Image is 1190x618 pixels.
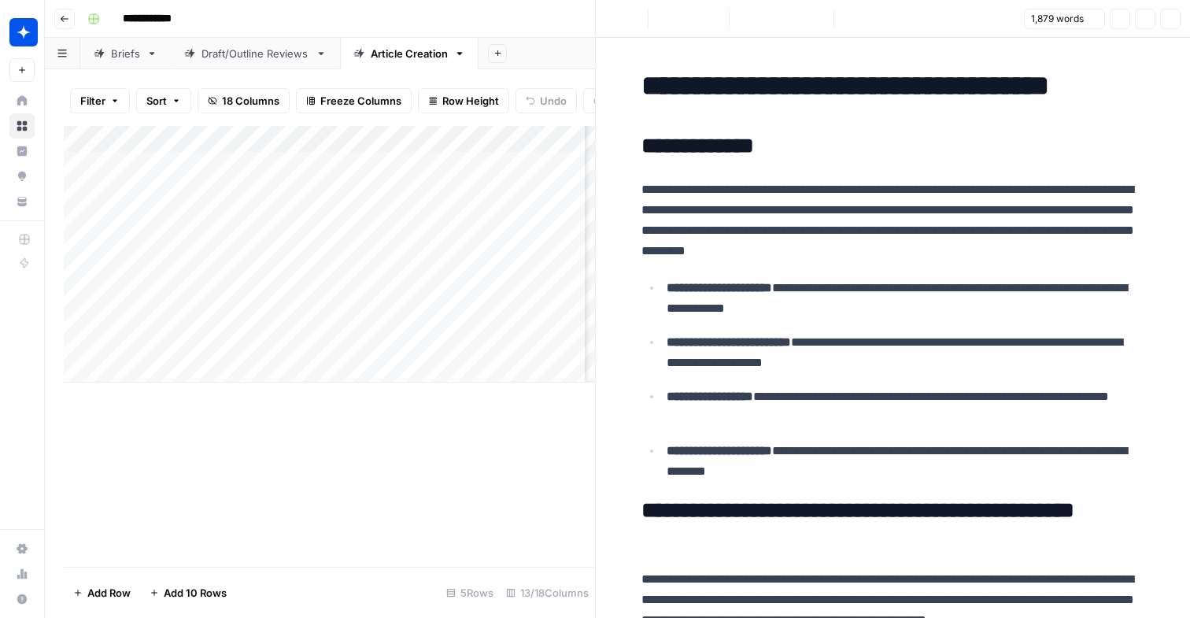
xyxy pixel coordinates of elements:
[164,585,227,601] span: Add 10 Rows
[70,88,130,113] button: Filter
[540,93,567,109] span: Undo
[1024,9,1105,29] button: 1,879 words
[9,561,35,587] a: Usage
[146,93,167,109] span: Sort
[140,580,236,605] button: Add 10 Rows
[171,38,340,69] a: Draft/Outline Reviews
[9,189,35,214] a: Your Data
[9,587,35,612] button: Help + Support
[1031,12,1084,26] span: 1,879 words
[136,88,191,113] button: Sort
[9,13,35,52] button: Workspace: Wiz
[9,113,35,139] a: Browse
[442,93,499,109] span: Row Height
[500,580,595,605] div: 13/18 Columns
[222,93,279,109] span: 18 Columns
[371,46,448,61] div: Article Creation
[9,88,35,113] a: Home
[9,139,35,164] a: Insights
[64,580,140,605] button: Add Row
[80,38,171,69] a: Briefs
[80,93,105,109] span: Filter
[9,536,35,561] a: Settings
[418,88,509,113] button: Row Height
[198,88,290,113] button: 18 Columns
[440,580,500,605] div: 5 Rows
[201,46,309,61] div: Draft/Outline Reviews
[320,93,401,109] span: Freeze Columns
[87,585,131,601] span: Add Row
[296,88,412,113] button: Freeze Columns
[340,38,479,69] a: Article Creation
[9,164,35,189] a: Opportunities
[9,18,38,46] img: Wiz Logo
[111,46,140,61] div: Briefs
[516,88,577,113] button: Undo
